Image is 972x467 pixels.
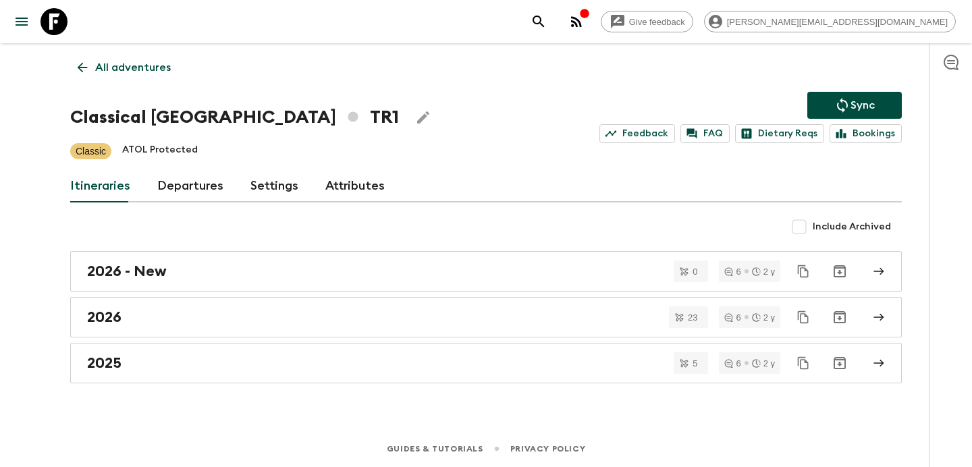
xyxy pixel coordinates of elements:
p: ATOL Protected [122,143,198,159]
a: Give feedback [601,11,693,32]
a: 2026 - New [70,251,902,292]
button: menu [8,8,35,35]
span: [PERSON_NAME][EMAIL_ADDRESS][DOMAIN_NAME] [720,17,955,27]
button: Archive [826,258,853,285]
a: 2026 [70,297,902,337]
button: Duplicate [791,259,815,283]
p: Classic [76,144,106,158]
button: search adventures [525,8,552,35]
a: Bookings [830,124,902,143]
span: Give feedback [622,17,693,27]
p: All adventures [95,59,171,76]
div: [PERSON_NAME][EMAIL_ADDRESS][DOMAIN_NAME] [704,11,956,32]
div: 2 y [752,359,775,368]
div: 6 [724,267,740,276]
a: Dietary Reqs [735,124,824,143]
button: Edit Adventure Title [410,104,437,131]
span: 5 [684,359,705,368]
button: Archive [826,304,853,331]
div: 2 y [752,267,775,276]
a: Guides & Tutorials [387,441,483,456]
a: FAQ [680,124,730,143]
h2: 2026 - New [87,263,167,280]
a: Attributes [325,170,385,202]
a: All adventures [70,54,178,81]
button: Duplicate [791,305,815,329]
span: 23 [680,313,705,322]
a: Departures [157,170,223,202]
div: 2 y [752,313,775,322]
span: 0 [684,267,705,276]
a: Itineraries [70,170,130,202]
h2: 2025 [87,354,122,372]
h2: 2026 [87,308,122,326]
button: Sync adventure departures to the booking engine [807,92,902,119]
a: Feedback [599,124,675,143]
a: Settings [250,170,298,202]
div: 6 [724,359,740,368]
a: 2025 [70,343,902,383]
button: Duplicate [791,351,815,375]
span: Include Archived [813,220,891,233]
h1: Classical [GEOGRAPHIC_DATA] TR1 [70,104,399,131]
p: Sync [850,97,875,113]
button: Archive [826,350,853,377]
a: Privacy Policy [510,441,585,456]
div: 6 [724,313,740,322]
